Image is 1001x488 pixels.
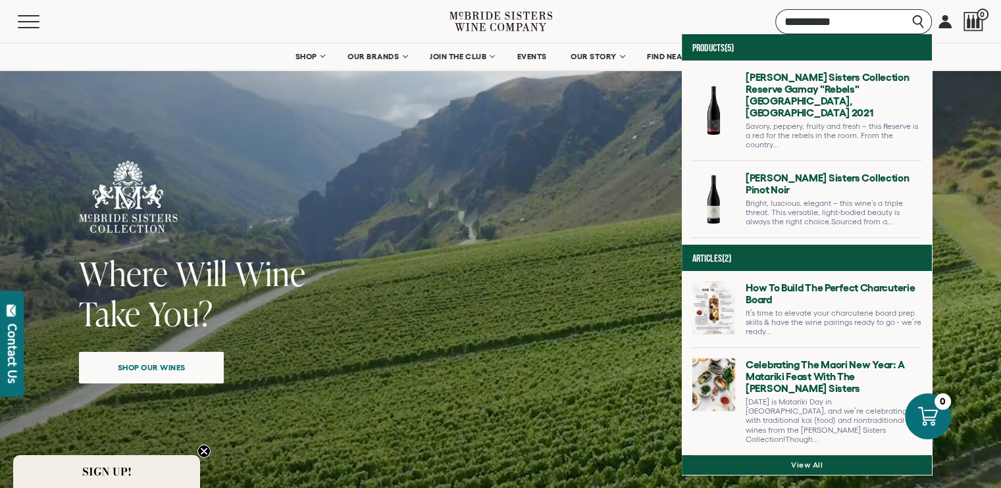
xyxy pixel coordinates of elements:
a: Go to Celebrating the Maori New Year: a Matariki Feast with the McBride Sisters page [692,358,921,455]
span: Where [79,251,168,296]
span: SHOP [295,52,317,61]
span: You? [148,291,213,336]
a: OUR BRANDS [339,43,415,70]
div: SIGN UP!Close teaser [13,455,200,488]
a: FIND NEAR YOU [638,43,715,70]
span: Shop our wines [95,354,209,380]
span: FIND NEAR YOU [647,52,706,61]
span: EVENTS [517,52,547,61]
a: EVENTS [509,43,555,70]
span: SIGN UP! [82,464,132,479]
span: JOIN THE CLUB [430,52,486,61]
a: JOIN THE CLUB [421,43,502,70]
div: 0 [935,393,951,410]
a: Go to McBride Sisters Collection Reserve Gamay [692,71,921,160]
a: SHOP [286,43,332,70]
span: OUR BRANDS [347,52,399,61]
span: OUR STORY [571,52,617,61]
button: Mobile Menu Trigger [18,15,65,28]
a: Go to McBride Sisters Collection Pinot Noir page [692,172,921,237]
span: Take [79,291,141,336]
div: Contact Us [6,324,19,383]
span: Will [176,251,228,296]
a: OUR STORY [562,43,632,70]
span: (5) [725,42,734,55]
span: (2) [722,253,731,265]
span: Wine [235,251,306,296]
a: Go to How to Build The Perfect Charcuterie Board page [692,281,921,347]
h4: Articles [692,253,921,266]
h4: Products [692,42,921,55]
a: View all [791,460,823,469]
button: Close teaser [197,445,211,458]
a: Shop our wines [79,352,224,383]
span: 0 [977,9,988,20]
